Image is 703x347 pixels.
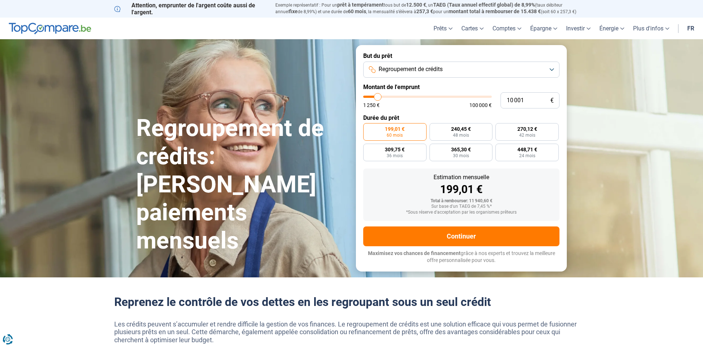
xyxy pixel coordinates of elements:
span: 30 mois [453,154,469,158]
span: 240,45 € [451,126,471,132]
label: But du prêt [363,52,559,59]
a: Énergie [595,18,629,39]
a: Comptes [488,18,526,39]
span: fixe [289,8,298,14]
div: Sur base d'un TAEG de 7,45 %* [369,204,554,209]
span: 60 mois [348,8,366,14]
span: 48 mois [453,133,469,137]
span: 42 mois [519,133,535,137]
label: Durée du prêt [363,114,559,121]
span: prêt à tempérament [337,2,384,8]
button: Continuer [363,226,559,246]
span: montant total à rembourser de 15.438 € [449,8,541,14]
span: 36 mois [387,154,403,158]
div: *Sous réserve d'acceptation par les organismes prêteurs [369,210,554,215]
a: fr [683,18,699,39]
h2: Reprenez le contrôle de vos dettes en les regroupant sous un seul crédit [114,295,589,309]
a: Cartes [457,18,488,39]
img: TopCompare [9,23,91,34]
h1: Regroupement de crédits: [PERSON_NAME] paiements mensuels [136,114,347,255]
span: 24 mois [519,154,535,158]
span: 100 000 € [469,103,492,108]
p: Exemple représentatif : Pour un tous but de , un (taux débiteur annuel de 8,99%) et une durée de ... [275,2,589,15]
div: Estimation mensuelle [369,174,554,180]
span: € [550,97,554,104]
label: Montant de l'emprunt [363,84,559,91]
span: 257,3 € [416,8,433,14]
span: TAEG (Taux annuel effectif global) de 8,99% [433,2,535,8]
span: Regroupement de crédits [379,65,443,73]
a: Investir [562,18,595,39]
span: 365,30 € [451,147,471,152]
p: grâce à nos experts et trouvez la meilleure offre personnalisée pour vous. [363,250,559,264]
span: 270,12 € [517,126,537,132]
a: Épargne [526,18,562,39]
span: 199,01 € [385,126,405,132]
span: Maximisez vos chances de financement [368,250,461,256]
div: Total à rembourser: 11 940,60 € [369,199,554,204]
span: 448,71 € [517,147,537,152]
p: Attention, emprunter de l'argent coûte aussi de l'argent. [114,2,267,16]
span: 12.500 € [406,2,426,8]
span: 309,75 € [385,147,405,152]
button: Regroupement de crédits [363,62,559,78]
a: Prêts [429,18,457,39]
span: 1 250 € [363,103,380,108]
a: Plus d'infos [629,18,674,39]
span: 60 mois [387,133,403,137]
p: Les crédits peuvent s’accumuler et rendre difficile la gestion de vos finances. Le regroupement d... [114,320,589,344]
div: 199,01 € [369,184,554,195]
